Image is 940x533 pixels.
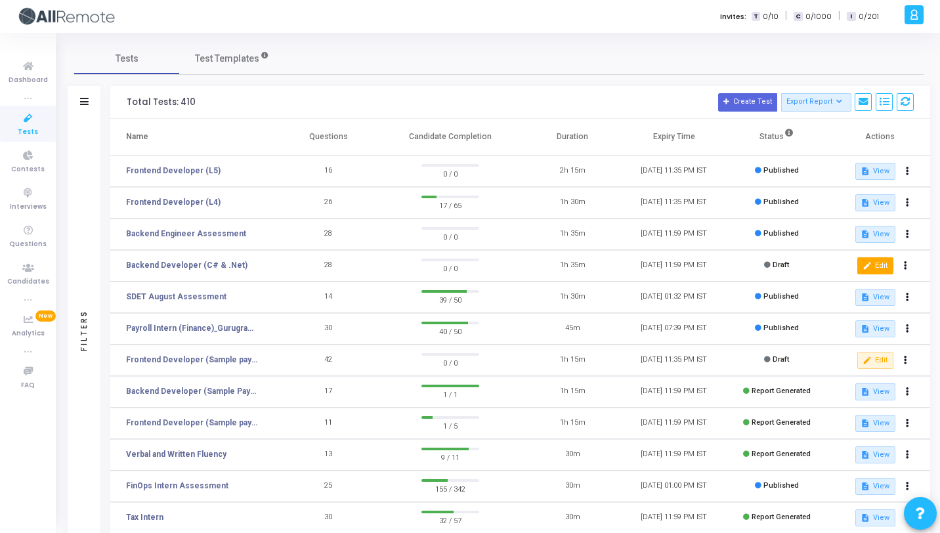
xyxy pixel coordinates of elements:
[861,324,870,333] mat-icon: description
[718,93,777,112] button: Create Test
[855,163,895,180] button: View
[623,282,725,313] td: [DATE] 01:32 PM IST
[861,482,870,491] mat-icon: description
[623,313,725,345] td: [DATE] 07:39 PM IST
[861,230,870,239] mat-icon: description
[725,119,828,156] th: Status
[110,119,278,156] th: Name
[763,324,799,332] span: Published
[522,313,624,345] td: 45m
[78,258,90,402] div: Filters
[781,93,851,112] button: Export Report
[278,156,379,187] td: 16
[863,261,872,270] mat-icon: edit
[861,450,870,459] mat-icon: description
[126,259,247,271] a: Backend Developer (C# & .Net)
[421,482,480,495] span: 155 / 342
[12,328,45,339] span: Analytics
[828,119,930,156] th: Actions
[855,415,895,432] button: View
[522,408,624,439] td: 1h 15m
[421,167,480,180] span: 0 / 0
[861,198,870,207] mat-icon: description
[855,383,895,400] button: View
[421,198,480,211] span: 17 / 65
[623,219,725,250] td: [DATE] 11:59 PM IST
[763,11,779,22] span: 0/10
[126,385,257,397] a: Backend Developer (Sample Payo)
[847,12,855,22] span: I
[127,97,196,108] div: Total Tests: 410
[278,439,379,471] td: 13
[623,439,725,471] td: [DATE] 11:59 PM IST
[623,345,725,376] td: [DATE] 11:35 PM IST
[522,282,624,313] td: 1h 30m
[522,250,624,282] td: 1h 35m
[522,376,624,408] td: 1h 15m
[763,166,799,175] span: Published
[421,419,480,432] span: 1 / 5
[855,289,895,306] button: View
[278,376,379,408] td: 17
[857,352,893,369] button: Edit
[126,165,221,177] a: Frontend Developer (L5)
[861,293,870,302] mat-icon: description
[278,408,379,439] td: 11
[421,450,480,463] span: 9 / 11
[421,513,480,526] span: 32 / 57
[522,439,624,471] td: 30m
[855,478,895,495] button: View
[421,356,480,369] span: 0 / 0
[855,226,895,243] button: View
[421,261,480,274] span: 0 / 0
[805,11,832,22] span: 0/1000
[859,11,879,22] span: 0/201
[9,239,47,250] span: Questions
[763,229,799,238] span: Published
[126,196,221,208] a: Frontend Developer (L4)
[861,513,870,522] mat-icon: description
[863,356,872,365] mat-icon: edit
[855,509,895,526] button: View
[855,446,895,463] button: View
[773,355,789,364] span: Draft
[855,194,895,211] button: View
[861,387,870,396] mat-icon: description
[623,408,725,439] td: [DATE] 11:59 PM IST
[278,219,379,250] td: 28
[126,354,257,366] a: Frontend Developer (Sample payo)
[126,291,226,303] a: SDET August Assessment
[379,119,521,156] th: Candidate Completion
[278,471,379,502] td: 25
[278,119,379,156] th: Questions
[35,310,56,322] span: New
[773,261,789,269] span: Draft
[752,12,760,22] span: T
[421,387,480,400] span: 1 / 1
[623,376,725,408] td: [DATE] 11:59 PM IST
[857,257,893,274] button: Edit
[522,187,624,219] td: 1h 30m
[126,322,257,334] a: Payroll Intern (Finance)_Gurugram_Campus
[838,9,840,23] span: |
[522,119,624,156] th: Duration
[785,9,787,23] span: |
[522,471,624,502] td: 30m
[720,11,746,22] label: Invites:
[623,187,725,219] td: [DATE] 11:35 PM IST
[623,119,725,156] th: Expiry Time
[10,202,47,213] span: Interviews
[278,282,379,313] td: 14
[855,320,895,337] button: View
[421,293,480,306] span: 39 / 50
[623,250,725,282] td: [DATE] 11:59 PM IST
[522,156,624,187] td: 2h 15m
[421,324,480,337] span: 40 / 50
[278,250,379,282] td: 28
[752,513,811,521] span: Report Generated
[763,481,799,490] span: Published
[126,511,163,523] a: Tax Intern
[11,164,45,175] span: Contests
[522,345,624,376] td: 1h 15m
[126,417,257,429] a: Frontend Developer (Sample payo)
